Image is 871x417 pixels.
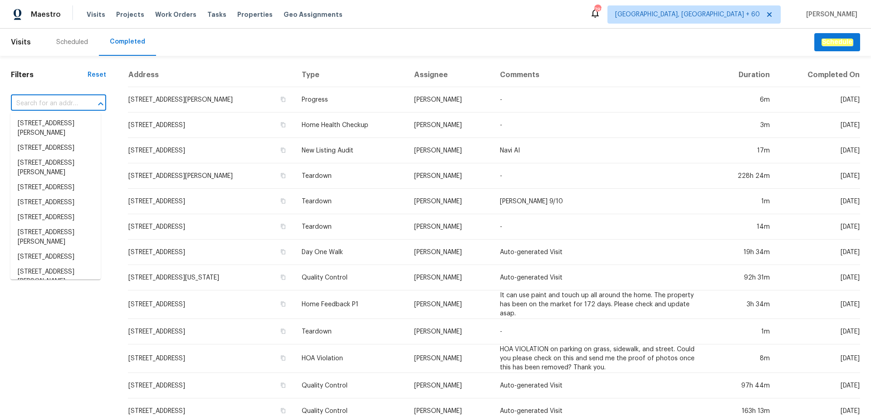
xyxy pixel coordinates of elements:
[128,113,294,138] td: [STREET_ADDRESS]
[615,10,760,19] span: [GEOGRAPHIC_DATA], [GEOGRAPHIC_DATA] + 60
[713,290,778,319] td: 3h 34m
[279,354,287,362] button: Copy Address
[294,214,407,240] td: Teardown
[128,290,294,319] td: [STREET_ADDRESS]
[713,163,778,189] td: 228h 24m
[279,146,287,154] button: Copy Address
[56,38,88,47] div: Scheduled
[493,344,712,373] td: HOA VIOLATION on parking on grass, sidewalk, and street. Could you please check on this and send ...
[128,87,294,113] td: [STREET_ADDRESS][PERSON_NAME]
[128,265,294,290] td: [STREET_ADDRESS][US_STATE]
[713,373,778,398] td: 97h 44m
[294,344,407,373] td: HOA Violation
[294,240,407,265] td: Day One Walk
[128,189,294,214] td: [STREET_ADDRESS]
[407,63,493,87] th: Assignee
[128,344,294,373] td: [STREET_ADDRESS]
[777,265,860,290] td: [DATE]
[493,214,712,240] td: -
[713,87,778,113] td: 6m
[279,222,287,231] button: Copy Address
[10,265,101,289] li: [STREET_ADDRESS][PERSON_NAME]
[294,113,407,138] td: Home Health Checkup
[294,319,407,344] td: Teardown
[407,189,493,214] td: [PERSON_NAME]
[207,11,226,18] span: Tasks
[493,163,712,189] td: -
[713,189,778,214] td: 1m
[777,87,860,113] td: [DATE]
[279,407,287,415] button: Copy Address
[713,240,778,265] td: 19h 34m
[294,87,407,113] td: Progress
[128,214,294,240] td: [STREET_ADDRESS]
[493,63,712,87] th: Comments
[407,373,493,398] td: [PERSON_NAME]
[407,290,493,319] td: [PERSON_NAME]
[128,373,294,398] td: [STREET_ADDRESS]
[493,265,712,290] td: Auto-generated Visit
[294,265,407,290] td: Quality Control
[294,163,407,189] td: Teardown
[279,121,287,129] button: Copy Address
[128,63,294,87] th: Address
[407,113,493,138] td: [PERSON_NAME]
[10,250,101,265] li: [STREET_ADDRESS]
[777,63,860,87] th: Completed On
[493,373,712,398] td: Auto-generated Visit
[128,240,294,265] td: [STREET_ADDRESS]
[128,163,294,189] td: [STREET_ADDRESS][PERSON_NAME]
[713,138,778,163] td: 17m
[294,138,407,163] td: New Listing Audit
[10,116,101,141] li: [STREET_ADDRESS][PERSON_NAME]
[279,197,287,205] button: Copy Address
[279,273,287,281] button: Copy Address
[594,5,601,15] div: 789
[713,113,778,138] td: 3m
[10,225,101,250] li: [STREET_ADDRESS][PERSON_NAME]
[155,10,196,19] span: Work Orders
[407,240,493,265] td: [PERSON_NAME]
[31,10,61,19] span: Maestro
[814,33,860,52] button: Schedule
[777,163,860,189] td: [DATE]
[777,113,860,138] td: [DATE]
[110,37,145,46] div: Completed
[10,195,101,210] li: [STREET_ADDRESS]
[11,70,88,79] h1: Filters
[294,189,407,214] td: Teardown
[407,344,493,373] td: [PERSON_NAME]
[294,373,407,398] td: Quality Control
[279,381,287,389] button: Copy Address
[493,290,712,319] td: It can use paint and touch up all around the home. The property has been on the market for 172 da...
[279,95,287,103] button: Copy Address
[407,138,493,163] td: [PERSON_NAME]
[94,98,107,110] button: Close
[128,319,294,344] td: [STREET_ADDRESS]
[116,10,144,19] span: Projects
[11,97,81,111] input: Search for an address...
[713,214,778,240] td: 14m
[493,319,712,344] td: -
[802,10,857,19] span: [PERSON_NAME]
[407,87,493,113] td: [PERSON_NAME]
[493,240,712,265] td: Auto-generated Visit
[493,87,712,113] td: -
[493,113,712,138] td: -
[294,63,407,87] th: Type
[713,265,778,290] td: 92h 31m
[822,39,853,46] em: Schedule
[777,319,860,344] td: [DATE]
[284,10,343,19] span: Geo Assignments
[777,240,860,265] td: [DATE]
[777,214,860,240] td: [DATE]
[10,180,101,195] li: [STREET_ADDRESS]
[777,189,860,214] td: [DATE]
[128,138,294,163] td: [STREET_ADDRESS]
[88,70,106,79] div: Reset
[279,248,287,256] button: Copy Address
[777,373,860,398] td: [DATE]
[777,344,860,373] td: [DATE]
[87,10,105,19] span: Visits
[407,319,493,344] td: [PERSON_NAME]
